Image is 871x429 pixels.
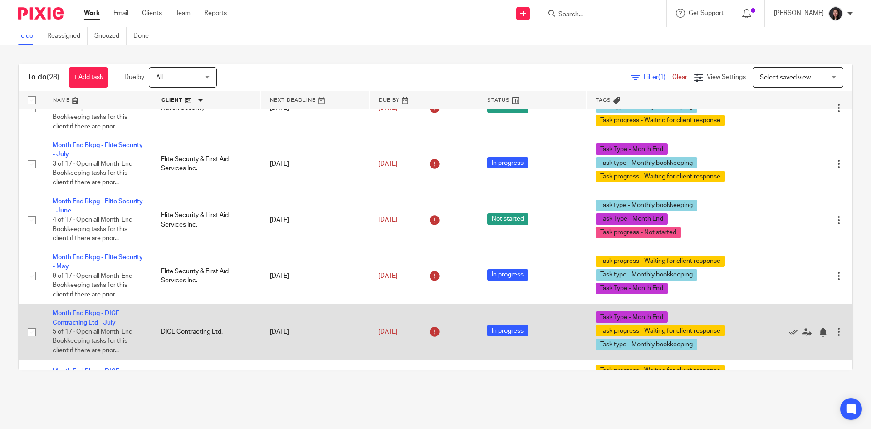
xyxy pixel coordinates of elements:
[53,105,132,130] span: 6 of 17 · Open all Month-End Bookkeeping tasks for this client if there are prior...
[378,217,397,223] span: [DATE]
[53,217,132,242] span: 4 of 17 · Open all Month-End Bookkeeping tasks for this client if there are prior...
[18,27,40,45] a: To do
[596,311,668,323] span: Task Type - Month End
[53,273,132,298] span: 9 of 17 · Open all Month-End Bookkeeping tasks for this client if there are prior...
[487,269,528,281] span: In progress
[69,67,108,88] a: + Add task
[84,9,100,18] a: Work
[113,9,128,18] a: Email
[596,98,611,103] span: Tags
[124,73,144,82] p: Due by
[94,27,127,45] a: Snoozed
[378,329,397,335] span: [DATE]
[53,254,143,270] a: Month End Bkpg - Elite Security - May
[658,74,665,80] span: (1)
[53,310,119,325] a: Month End Bkpg - DICE Contracting Ltd - July
[378,161,397,167] span: [DATE]
[152,136,260,192] td: Elite Security & First Aid Services Inc.
[204,9,227,18] a: Reports
[47,27,88,45] a: Reassigned
[133,27,156,45] a: Done
[596,365,725,376] span: Task progress - Waiting for client response
[261,360,369,410] td: [DATE]
[152,248,260,304] td: Elite Security & First Aid Services Inc.
[672,74,687,80] a: Clear
[53,161,132,186] span: 3 of 17 · Open all Month-End Bookkeeping tasks for this client if there are prior...
[53,198,143,214] a: Month End Bkpg - Elite Security - June
[378,273,397,279] span: [DATE]
[596,200,697,211] span: Task type - Monthly bookkeeping
[487,325,528,336] span: In progress
[261,136,369,192] td: [DATE]
[596,157,697,168] span: Task type - Monthly bookkeeping
[596,256,725,267] span: Task progress - Waiting for client response
[596,227,681,238] span: Task progress - Not started
[596,171,725,182] span: Task progress - Waiting for client response
[53,142,143,158] a: Month End Bkpg - Elite Security - July
[53,329,132,354] span: 5 of 17 · Open all Month-End Bookkeeping tasks for this client if there are prior...
[156,74,163,81] span: All
[596,269,697,281] span: Task type - Monthly bookkeeping
[47,74,59,81] span: (28)
[760,74,811,81] span: Select saved view
[378,105,397,111] span: [DATE]
[689,10,724,16] span: Get Support
[558,11,639,19] input: Search
[53,368,119,384] a: Month End Bkpg - DICE Contracting Ltd - June
[596,339,697,350] span: Task type - Monthly bookkeeping
[596,143,668,155] span: Task Type - Month End
[28,73,59,82] h1: To do
[152,304,260,360] td: DICE Contracting Ltd.
[707,74,746,80] span: View Settings
[774,9,824,18] p: [PERSON_NAME]
[596,115,725,126] span: Task progress - Waiting for client response
[487,157,528,168] span: In progress
[176,9,191,18] a: Team
[644,74,672,80] span: Filter
[596,213,668,225] span: Task Type - Month End
[152,192,260,248] td: Elite Security & First Aid Services Inc.
[152,360,260,410] td: DICE Contracting Ltd.
[828,6,843,21] img: Lili%20square.jpg
[789,327,802,336] a: Mark as done
[142,9,162,18] a: Clients
[261,248,369,304] td: [DATE]
[596,325,725,336] span: Task progress - Waiting for client response
[596,283,668,294] span: Task Type - Month End
[18,7,64,20] img: Pixie
[261,304,369,360] td: [DATE]
[487,213,528,225] span: Not started
[261,192,369,248] td: [DATE]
